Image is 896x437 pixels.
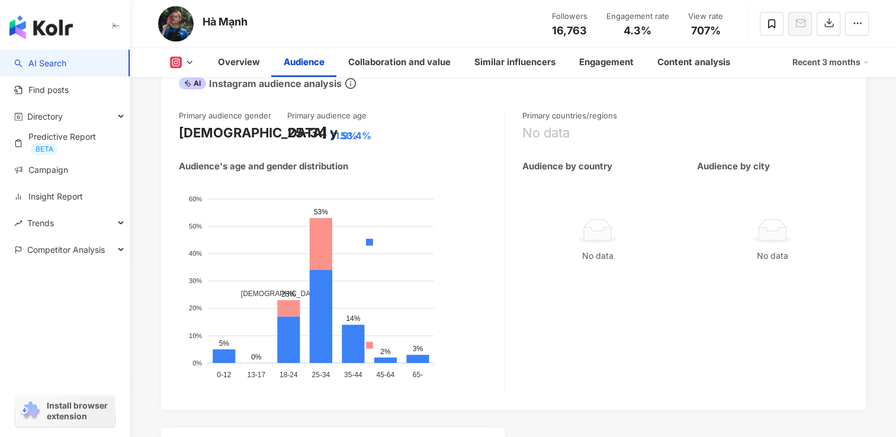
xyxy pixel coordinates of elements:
[702,249,843,262] div: No data
[683,11,728,23] div: View rate
[27,210,54,236] span: Trends
[14,164,68,176] a: Campaign
[14,84,69,96] a: Find posts
[179,110,271,121] div: Primary audience gender
[474,55,555,69] div: Similar influencers
[14,131,120,155] a: Predictive ReportBETA
[284,55,325,69] div: Audience
[311,371,330,379] tspan: 25-34
[287,110,367,121] div: Primary audience age
[606,11,669,23] div: Engagement rate
[691,25,721,37] span: 707%
[14,57,66,69] a: searchAI Search
[179,124,327,142] div: [DEMOGRAPHIC_DATA]
[527,249,669,262] div: No data
[179,160,348,172] div: Audience's age and gender distribution
[218,55,260,69] div: Overview
[522,110,617,121] div: Primary countries/regions
[552,24,587,37] span: 16,763
[287,124,338,142] div: 25-34 y
[247,371,265,379] tspan: 13-17
[192,359,202,367] tspan: 0%
[19,401,41,420] img: chrome extension
[697,160,770,172] div: Audience by city
[343,76,358,91] span: info-circle
[217,371,231,379] tspan: 0-12
[188,195,201,203] tspan: 60%
[579,55,634,69] div: Engagement
[522,124,570,142] div: No data
[188,332,201,339] tspan: 10%
[344,371,362,379] tspan: 35-44
[27,103,63,130] span: Directory
[179,77,342,90] div: Instagram audience analysis
[179,78,206,89] div: AI
[792,53,869,72] div: Recent 3 months
[348,55,451,69] div: Collaboration and value
[624,25,651,37] span: 4.3%
[279,371,297,379] tspan: 18-24
[15,395,115,427] a: chrome extensionInstall browser extension
[188,250,201,257] tspan: 40%
[522,160,612,172] div: Audience by country
[232,290,320,298] span: [DEMOGRAPHIC_DATA]
[188,277,201,284] tspan: 30%
[47,400,111,422] span: Install browser extension
[14,219,23,227] span: rise
[188,304,201,311] tspan: 20%
[9,15,73,39] img: logo
[27,236,105,263] span: Competitor Analysis
[376,371,394,379] tspan: 45-64
[412,371,422,379] tspan: 65-
[158,6,194,41] img: KOL Avatar
[203,14,248,29] div: Hà Mạnh
[657,55,730,69] div: Content analysis
[14,191,83,203] a: Insight Report
[341,129,371,142] div: 53.4%
[547,11,592,23] div: Followers
[188,223,201,230] tspan: 50%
